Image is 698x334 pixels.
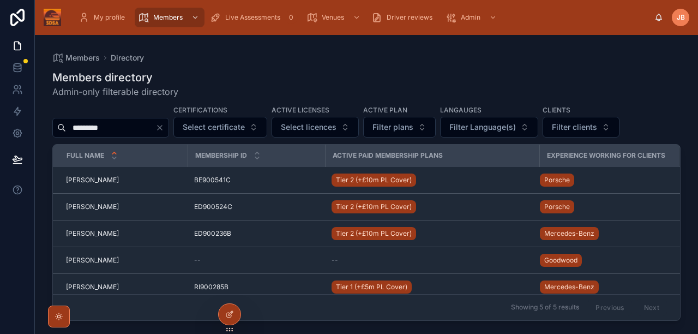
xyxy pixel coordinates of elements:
[332,200,416,213] a: Tier 2 (+£10m PL Cover)
[52,85,178,98] span: Admin-only filterable directory
[194,256,318,265] a: --
[66,229,119,238] span: [PERSON_NAME]
[272,105,329,115] label: Active licenses
[155,123,169,132] button: Clear
[66,256,119,265] span: [PERSON_NAME]
[194,202,318,211] a: ED900524C
[540,174,574,187] a: Porsche
[540,278,666,296] a: Mercedes-Benz
[194,229,318,238] a: ED900236B
[173,117,267,138] button: Select Button
[194,176,318,184] a: BE900541C
[363,117,436,138] button: Select Button
[540,225,666,242] a: Mercedes-Benz
[544,283,594,291] span: Mercedes-Benz
[547,151,665,160] span: Experience working for clients
[66,176,181,184] a: [PERSON_NAME]
[183,122,245,133] span: Select certificate
[332,278,533,296] a: Tier 1 (+£5m PL Cover)
[544,202,570,211] span: Porsche
[461,13,480,22] span: Admin
[70,5,654,29] div: scrollable content
[66,283,181,291] a: [PERSON_NAME]
[552,122,597,133] span: Filter clients
[322,13,344,22] span: Venues
[272,117,359,138] button: Select Button
[303,8,366,27] a: Venues
[75,8,133,27] a: My profile
[195,151,247,160] span: Membership ID
[332,171,533,189] a: Tier 2 (+£10m PL Cover)
[543,105,570,115] label: Clients
[66,176,119,184] span: [PERSON_NAME]
[173,105,227,115] label: Certifications
[372,122,413,133] span: Filter plans
[194,202,232,211] span: ED900524C
[333,151,443,160] span: Active paid membership plans
[442,8,502,27] a: Admin
[540,227,599,240] a: Mercedes-Benz
[368,8,440,27] a: Driver reviews
[194,256,201,265] span: --
[363,105,407,115] label: Active plan
[66,283,119,291] span: [PERSON_NAME]
[332,198,533,216] a: Tier 2 (+£10m PL Cover)
[207,8,301,27] a: Live Assessments0
[94,13,125,22] span: My profile
[285,11,298,24] div: 0
[336,229,412,238] span: Tier 2 (+£10m PL Cover)
[332,174,416,187] a: Tier 2 (+£10m PL Cover)
[332,256,533,265] a: --
[281,122,336,133] span: Select licences
[194,283,318,291] a: RI900285B
[225,13,280,22] span: Live Assessments
[336,283,407,291] span: Tier 1 (+£5m PL Cover)
[544,229,594,238] span: Mercedes-Benz
[153,13,183,22] span: Members
[540,171,666,189] a: Porsche
[544,176,570,184] span: Porsche
[449,122,516,133] span: Filter Language(s)
[332,256,338,265] span: --
[540,252,666,269] a: Goodwood
[543,117,619,138] button: Select Button
[66,202,119,211] span: [PERSON_NAME]
[332,281,412,294] a: Tier 1 (+£5m PL Cover)
[540,281,599,294] a: Mercedes-Benz
[332,225,533,242] a: Tier 2 (+£10m PL Cover)
[111,52,144,63] a: Directory
[194,176,231,184] span: BE900541C
[511,303,579,312] span: Showing 5 of 5 results
[135,8,204,27] a: Members
[440,105,482,115] label: Langauges
[67,151,104,160] span: Full name
[66,202,181,211] a: [PERSON_NAME]
[194,229,231,238] span: ED900236B
[66,229,181,238] a: [PERSON_NAME]
[194,283,228,291] span: RI900285B
[332,227,416,240] a: Tier 2 (+£10m PL Cover)
[44,9,61,26] img: App logo
[540,254,582,267] a: Goodwood
[336,202,412,211] span: Tier 2 (+£10m PL Cover)
[52,52,100,63] a: Members
[540,200,574,213] a: Porsche
[387,13,432,22] span: Driver reviews
[336,176,412,184] span: Tier 2 (+£10m PL Cover)
[440,117,538,138] button: Select Button
[544,256,577,265] span: Goodwood
[540,198,666,216] a: Porsche
[677,13,685,22] span: JB
[66,256,181,265] a: [PERSON_NAME]
[52,70,178,85] h1: Members directory
[65,52,100,63] span: Members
